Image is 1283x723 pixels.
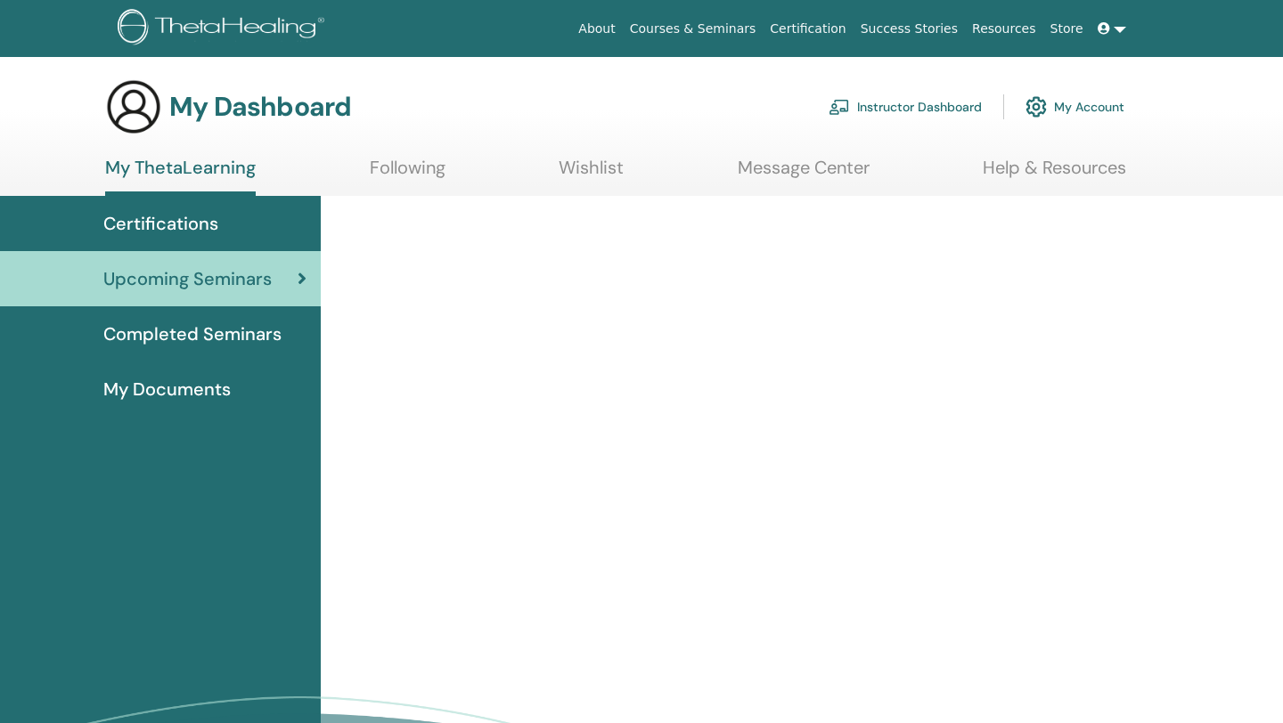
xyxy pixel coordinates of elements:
[105,78,162,135] img: generic-user-icon.jpg
[965,12,1043,45] a: Resources
[370,157,445,191] a: Following
[1026,87,1124,126] a: My Account
[118,9,331,49] img: logo.png
[105,157,256,196] a: My ThetaLearning
[103,265,272,292] span: Upcoming Seminars
[983,157,1126,191] a: Help & Resources
[763,12,853,45] a: Certification
[103,376,231,402] span: My Documents
[103,210,218,237] span: Certifications
[623,12,764,45] a: Courses & Seminars
[571,12,622,45] a: About
[169,91,351,123] h3: My Dashboard
[829,99,850,115] img: chalkboard-teacher.svg
[103,321,282,347] span: Completed Seminars
[559,157,624,191] a: Wishlist
[1026,92,1047,122] img: cog.svg
[738,157,870,191] a: Message Center
[829,87,982,126] a: Instructor Dashboard
[1043,12,1091,45] a: Store
[854,12,965,45] a: Success Stories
